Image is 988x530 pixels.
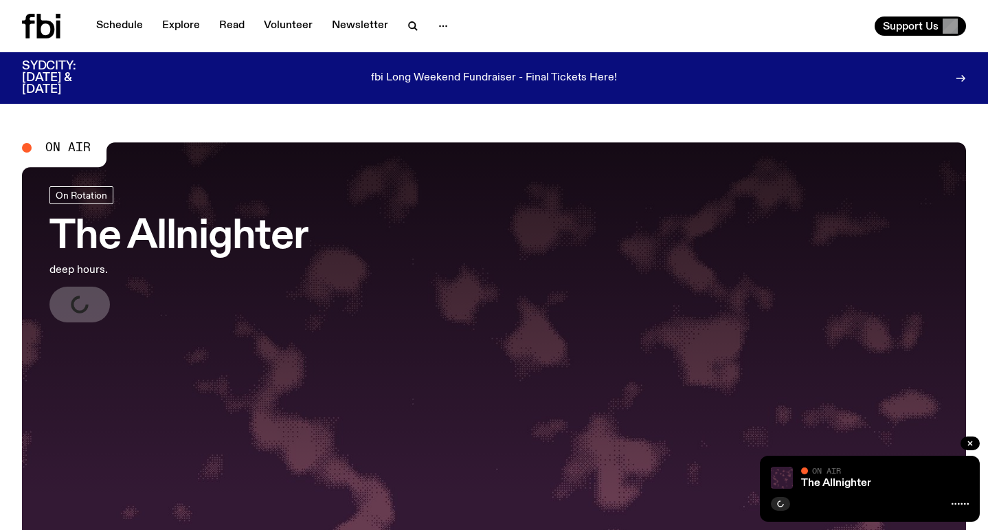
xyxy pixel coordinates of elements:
a: Read [211,16,253,36]
h3: The Allnighter [49,218,308,256]
button: Support Us [875,16,966,36]
a: Volunteer [256,16,321,36]
p: fbi Long Weekend Fundraiser - Final Tickets Here! [371,72,617,85]
p: deep hours. [49,262,308,278]
span: Support Us [883,20,939,32]
h3: SYDCITY: [DATE] & [DATE] [22,60,110,96]
a: Newsletter [324,16,396,36]
a: Explore [154,16,208,36]
a: The Allnighterdeep hours. [49,186,308,322]
a: On Rotation [49,186,113,204]
a: The Allnighter [801,478,871,489]
span: On Rotation [56,190,107,201]
a: Schedule [88,16,151,36]
span: On Air [45,142,91,154]
span: On Air [812,466,841,475]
